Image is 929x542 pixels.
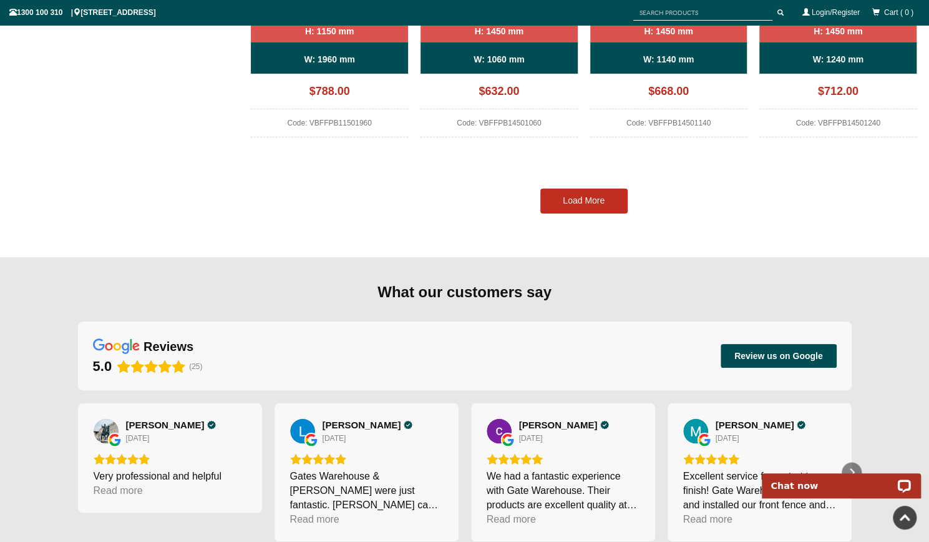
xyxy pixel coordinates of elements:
[487,468,640,511] div: We had a fantastic experience with Gate Warehouse. Their products are excellent quality at very r...
[814,26,863,36] b: H: 1450 mm
[683,418,708,443] img: Meng Feng
[683,453,836,465] div: Rating: 5.0 out of 5
[759,80,917,109] div: $712.00
[323,419,413,430] a: Review by Louise Veenstra
[207,420,216,429] div: Verified Customer
[716,433,739,443] div: [DATE]
[94,453,246,465] div: Rating: 5.0 out of 5
[290,418,315,443] img: Louise Veenstra
[421,80,578,109] div: $632.00
[323,419,401,430] span: [PERSON_NAME]
[126,419,216,430] a: Review by George XING
[884,8,913,17] span: Cart ( 0 )
[126,419,205,430] span: [PERSON_NAME]
[644,26,693,36] b: H: 1450 mm
[590,116,747,137] div: Code: VBFFPB14501140
[143,338,193,355] div: reviews
[519,419,610,430] a: Review by chen buqi
[290,418,315,443] a: View on Google
[519,433,543,443] div: [DATE]
[94,418,119,443] img: George XING
[812,8,860,17] a: Login/Register
[251,80,408,109] div: $788.00
[94,418,119,443] a: View on Google
[487,418,512,443] a: View on Google
[93,358,186,375] div: Rating: 5.0 out of 5
[643,54,694,64] b: W: 1140 mm
[797,420,805,429] div: Verified Customer
[633,5,772,21] input: SEARCH PRODUCTS
[94,483,143,497] div: Read more
[683,511,732,526] div: Read more
[94,468,246,483] div: Very professional and helpful
[721,344,837,368] button: Review us on Google
[290,453,443,465] div: Rating: 5.0 out of 5
[716,419,806,430] a: Review by Meng Feng
[189,362,202,371] span: (25)
[519,419,598,430] span: [PERSON_NAME]
[474,54,524,64] b: W: 1060 mm
[683,418,708,443] a: View on Google
[93,358,112,375] div: 5.0
[78,282,852,302] div: What our customers say
[251,116,408,137] div: Code: VBFFPB11501960
[126,433,150,443] div: [DATE]
[759,116,917,137] div: Code: VBFFPB14501240
[68,462,88,482] div: Previous
[683,468,836,511] div: Excellent service from start to finish! Gate Warehouse supplied and installed our front fence and...
[540,189,628,214] a: Load More
[754,459,929,498] iframe: LiveChat chat widget
[487,511,536,526] div: Read more
[290,468,443,511] div: Gates Warehouse & [PERSON_NAME] were just fantastic. [PERSON_NAME] came to quote the same day tha...
[305,26,354,36] b: H: 1150 mm
[487,418,512,443] img: chen buqi
[812,54,863,64] b: W: 1240 mm
[304,54,354,64] b: W: 1960 mm
[734,350,823,362] span: Review us on Google
[78,403,852,541] div: Carousel
[590,80,747,109] div: $668.00
[9,8,156,17] span: 1300 100 310 | [STREET_ADDRESS]
[600,420,609,429] div: Verified Customer
[474,26,523,36] b: H: 1450 mm
[404,420,412,429] div: Verified Customer
[487,453,640,465] div: Rating: 5.0 out of 5
[323,433,346,443] div: [DATE]
[290,511,339,526] div: Read more
[716,419,794,430] span: [PERSON_NAME]
[421,116,578,137] div: Code: VBFFPB14501060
